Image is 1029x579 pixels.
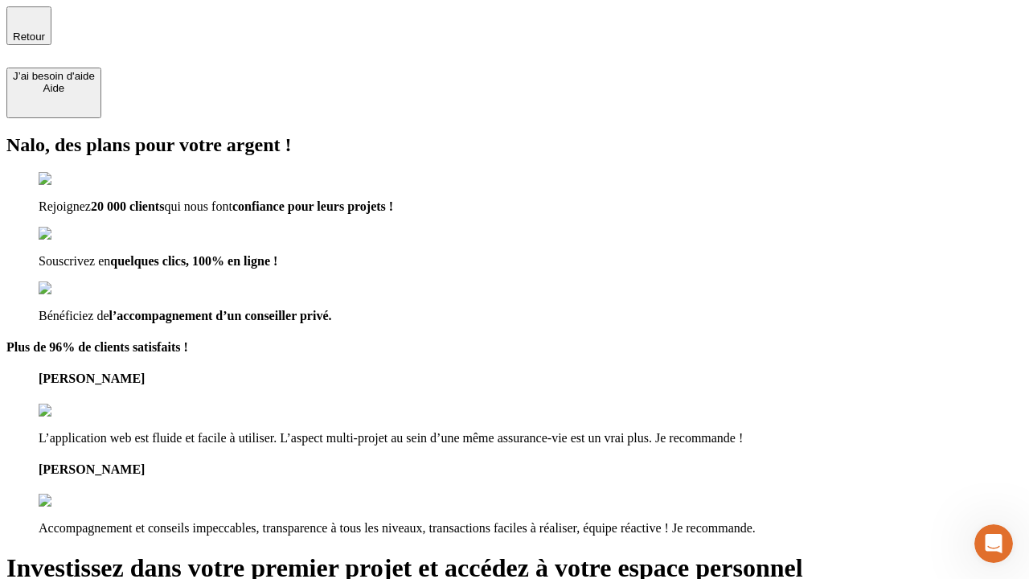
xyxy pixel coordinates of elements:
div: Aide [13,82,95,94]
span: 20 000 clients [91,199,165,213]
span: Rejoignez [39,199,91,213]
h4: [PERSON_NAME] [39,372,1023,386]
h4: [PERSON_NAME] [39,462,1023,477]
img: checkmark [39,281,108,296]
h2: Nalo, des plans pour votre argent ! [6,134,1023,156]
img: checkmark [39,172,108,187]
button: J’ai besoin d'aideAide [6,68,101,118]
span: qui nous font [164,199,232,213]
iframe: Intercom live chat [974,524,1013,563]
div: J’ai besoin d'aide [13,70,95,82]
img: reviews stars [39,494,118,508]
span: Bénéficiez de [39,309,109,322]
button: Retour [6,6,51,45]
span: Retour [13,31,45,43]
p: Accompagnement et conseils impeccables, transparence à tous les niveaux, transactions faciles à r... [39,521,1023,536]
span: quelques clics, 100% en ligne ! [110,254,277,268]
img: checkmark [39,227,108,241]
span: Souscrivez en [39,254,110,268]
img: reviews stars [39,404,118,418]
span: l’accompagnement d’un conseiller privé. [109,309,332,322]
span: confiance pour leurs projets ! [232,199,393,213]
p: L’application web est fluide et facile à utiliser. L’aspect multi-projet au sein d’une même assur... [39,431,1023,446]
h4: Plus de 96% de clients satisfaits ! [6,340,1023,355]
